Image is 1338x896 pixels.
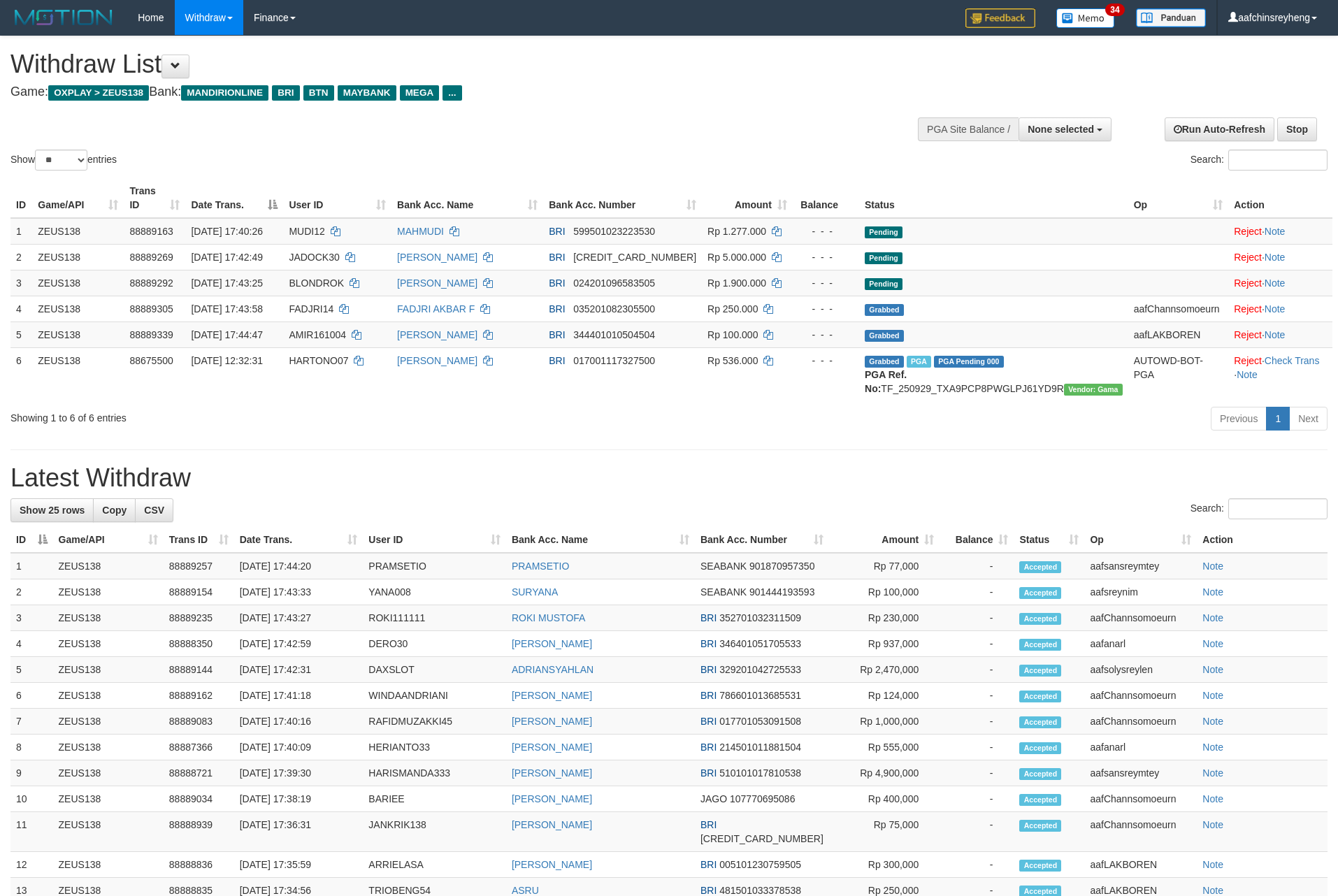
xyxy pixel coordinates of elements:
td: aafsolysreylen [1084,657,1197,683]
td: - [940,631,1014,657]
td: ZEUS138 [53,553,164,579]
a: Note [1202,793,1223,804]
td: AUTOWD-BOT-PGA [1128,347,1229,401]
span: ... [443,85,461,101]
a: Check Trans [1265,355,1320,366]
span: Rp 1.900.000 [707,277,766,289]
span: BTN [303,85,334,101]
img: panduan.png [1136,8,1206,27]
td: ZEUS138 [53,579,164,605]
a: Note [1202,638,1223,649]
a: Next [1289,407,1328,431]
th: Game/API: activate to sort column ascending [32,178,124,218]
a: Note [1265,226,1286,237]
span: CSV [144,505,164,516]
span: 88889292 [129,277,173,289]
th: Trans ID: activate to sort column ascending [164,527,234,553]
a: MAHMUDI [397,226,444,237]
td: Rp 124,000 [829,683,940,709]
a: Note [1202,716,1223,727]
span: SEABANK [700,561,747,572]
td: aafanarl [1084,735,1197,760]
span: Show 25 rows [20,505,85,516]
a: Note [1265,329,1286,340]
td: ZEUS138 [32,270,124,296]
a: Run Auto-Refresh [1165,117,1274,141]
span: Accepted [1019,561,1061,573]
div: - - - [798,354,854,368]
span: Rp 100.000 [707,329,758,340]
img: MOTION_logo.png [10,7,117,28]
input: Search: [1228,150,1328,171]
a: Note [1202,859,1223,870]
a: Note [1202,819,1223,830]
td: 88889154 [164,579,234,605]
span: Copy 346401051705533 to clipboard [719,638,801,649]
a: FADJRI AKBAR F [397,303,475,315]
td: 4 [10,296,32,321]
td: ZEUS138 [53,786,164,812]
label: Search: [1190,150,1328,171]
a: [PERSON_NAME] [512,716,592,727]
td: 1 [10,553,53,579]
th: Amount: activate to sort column ascending [702,178,793,218]
td: - [940,709,1014,735]
span: Rp 536.000 [707,355,758,366]
td: 88889235 [164,605,234,631]
a: CSV [135,498,173,522]
td: ZEUS138 [53,631,164,657]
td: · [1228,321,1332,347]
a: 1 [1266,407,1290,431]
td: [DATE] 17:41:18 [234,683,364,709]
td: [DATE] 17:40:09 [234,735,364,760]
span: 88889269 [129,252,173,263]
div: - - - [798,250,854,264]
th: Trans ID: activate to sort column ascending [124,178,185,218]
a: [PERSON_NAME] [512,690,592,701]
span: BRI [700,690,717,701]
td: HARISMANDA333 [363,760,506,786]
div: - - - [798,224,854,238]
td: YANA008 [363,579,506,605]
td: · [1228,244,1332,270]
span: MEGA [400,85,440,101]
td: aafChannsomoeurn [1084,605,1197,631]
a: SURYANA [512,586,558,598]
span: MUDI12 [289,226,324,237]
span: Copy 017001117327500 to clipboard [573,355,655,366]
td: 88889034 [164,786,234,812]
td: 2 [10,244,32,270]
td: 6 [10,347,32,401]
span: Copy 599501030413532 to clipboard [573,252,696,263]
th: Action [1228,178,1332,218]
span: BRI [549,226,565,237]
span: Accepted [1019,820,1061,832]
th: Date Trans.: activate to sort column ascending [234,527,364,553]
a: [PERSON_NAME] [512,638,592,649]
th: User ID: activate to sort column ascending [363,527,506,553]
button: None selected [1019,117,1112,141]
h1: Withdraw List [10,50,878,78]
td: 1 [10,218,32,245]
select: Showentries [35,150,87,171]
td: [DATE] 17:38:19 [234,786,364,812]
a: Note [1202,612,1223,623]
a: Show 25 rows [10,498,94,522]
th: Amount: activate to sort column ascending [829,527,940,553]
span: Grabbed [865,304,904,316]
td: WINDAANDRIANI [363,683,506,709]
td: 3 [10,270,32,296]
td: ZEUS138 [53,605,164,631]
a: Note [1202,690,1223,701]
td: aafanarl [1084,631,1197,657]
a: [PERSON_NAME] [397,329,477,340]
td: aafChannsomoeurn [1084,683,1197,709]
td: 5 [10,657,53,683]
th: Status: activate to sort column ascending [1014,527,1084,553]
td: 5 [10,321,32,347]
span: Rp 5.000.000 [707,252,766,263]
td: ZEUS138 [53,812,164,852]
span: Copy 344401010504504 to clipboard [573,329,655,340]
th: Op: activate to sort column ascending [1128,178,1229,218]
td: · · [1228,347,1332,401]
